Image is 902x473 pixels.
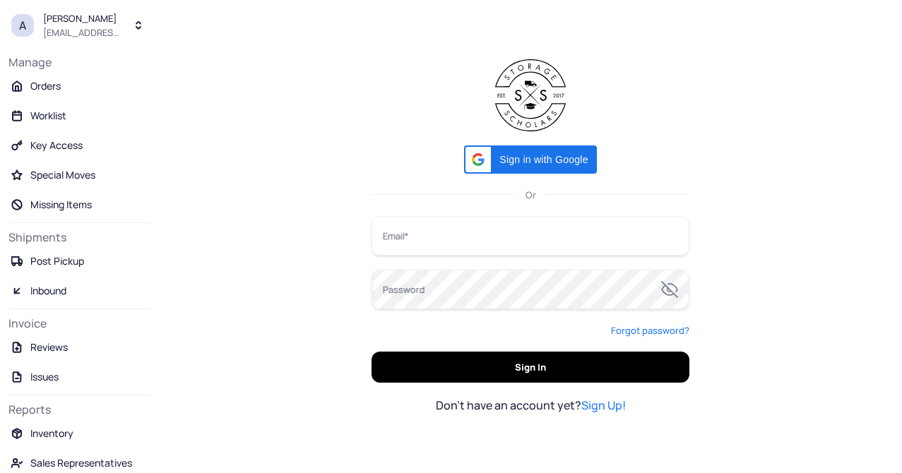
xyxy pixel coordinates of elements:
div: Orders [8,78,61,95]
span: Sign In [388,352,672,383]
span: A [19,17,26,34]
button: Sign In [372,352,689,383]
div: Or [372,188,689,202]
a: Sign Up! [581,397,626,413]
span: Don't have an account yet? [436,397,626,414]
div: Sales Representatives [8,455,132,472]
div: Worklist [8,107,66,124]
div: Post Pickup [8,253,84,270]
div: Special Moves [8,167,95,184]
span: [EMAIL_ADDRESS][DOMAIN_NAME] [43,25,121,40]
span: Forgot password? [611,324,689,337]
div: Issues [8,369,59,385]
a: Forgot password? [611,323,689,337]
div: Inventory [8,425,73,442]
span: Sign in with Google [499,152,588,167]
div: Sign in with Google [464,145,596,174]
span: [PERSON_NAME] [43,11,121,25]
img: Storage Scholars Logo Black [495,59,566,131]
div: Key Access [8,137,83,154]
div: Missing Items [8,196,92,213]
div: Inbound [8,282,66,299]
div: Reviews [8,339,68,356]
